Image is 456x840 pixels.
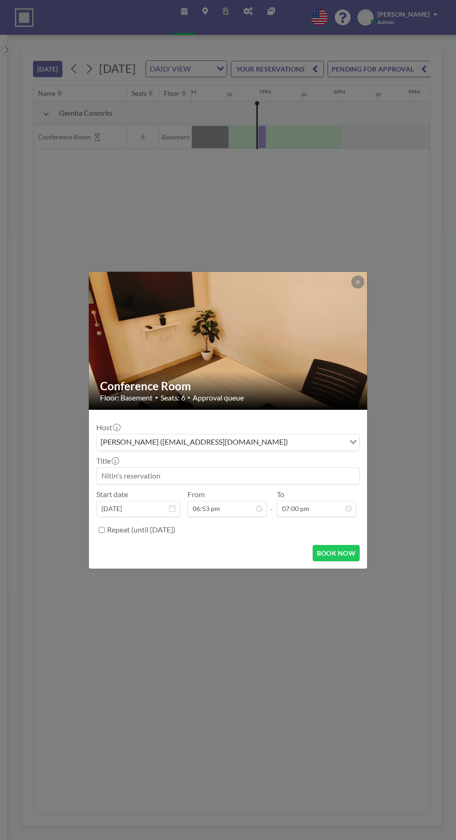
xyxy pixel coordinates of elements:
span: Floor: Basement [100,393,153,402]
span: • [188,394,190,400]
label: Host [96,423,120,432]
img: 537.jpg [89,236,368,445]
label: Title [96,456,118,466]
label: From [188,490,205,499]
h2: Conference Room [100,379,357,393]
div: Search for option [97,434,359,450]
input: Search for option [291,436,344,448]
span: • [155,394,158,401]
label: Start date [96,490,128,499]
span: Seats: 6 [161,393,185,402]
span: Approval queue [193,393,244,402]
input: Nitin's reservation [97,468,359,484]
span: - [270,493,273,513]
button: BOOK NOW [313,545,360,561]
span: [PERSON_NAME] ([EMAIL_ADDRESS][DOMAIN_NAME]) [99,436,290,448]
label: Repeat (until [DATE]) [107,525,175,534]
label: To [277,490,284,499]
